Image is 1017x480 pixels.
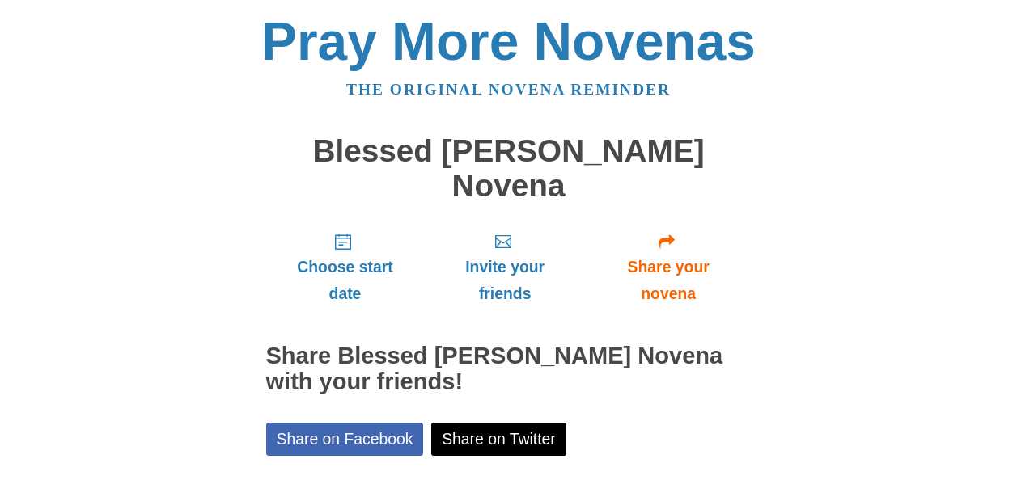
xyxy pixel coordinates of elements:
[266,423,424,456] a: Share on Facebook
[602,254,735,307] span: Share your novena
[431,423,566,456] a: Share on Twitter
[346,81,671,98] a: The original novena reminder
[261,11,756,71] a: Pray More Novenas
[424,219,585,315] a: Invite your friends
[266,134,752,203] h1: Blessed [PERSON_NAME] Novena
[282,254,409,307] span: Choose start date
[266,219,425,315] a: Choose start date
[440,254,569,307] span: Invite your friends
[586,219,752,315] a: Share your novena
[266,343,752,395] h2: Share Blessed [PERSON_NAME] Novena with your friends!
